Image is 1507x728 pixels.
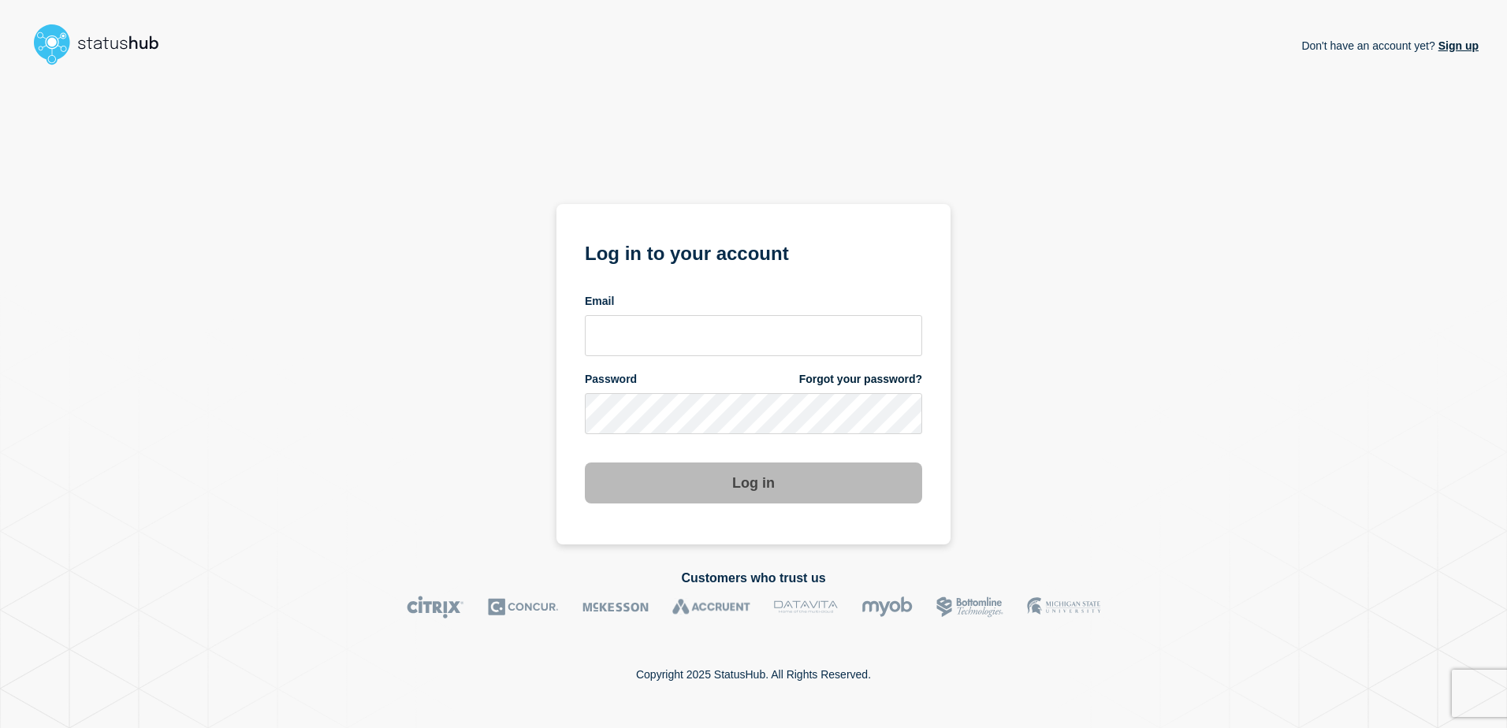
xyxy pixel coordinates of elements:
[585,237,922,266] h1: Log in to your account
[1435,39,1479,52] a: Sign up
[1027,596,1100,618] img: MSU logo
[585,393,922,434] input: password input
[636,668,871,681] p: Copyright 2025 StatusHub. All Rights Reserved.
[585,372,637,387] span: Password
[582,596,649,618] img: McKesson logo
[774,596,838,618] img: DataVita logo
[861,596,913,618] img: myob logo
[585,462,922,503] button: Log in
[585,294,614,309] span: Email
[407,596,464,618] img: Citrix logo
[799,372,922,387] a: Forgot your password?
[672,596,750,618] img: Accruent logo
[28,571,1479,585] h2: Customers who trust us
[28,19,178,69] img: StatusHub logo
[936,596,1003,618] img: Bottomline logo
[585,315,922,356] input: email input
[488,596,559,618] img: Concur logo
[1301,27,1479,65] p: Don't have an account yet?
